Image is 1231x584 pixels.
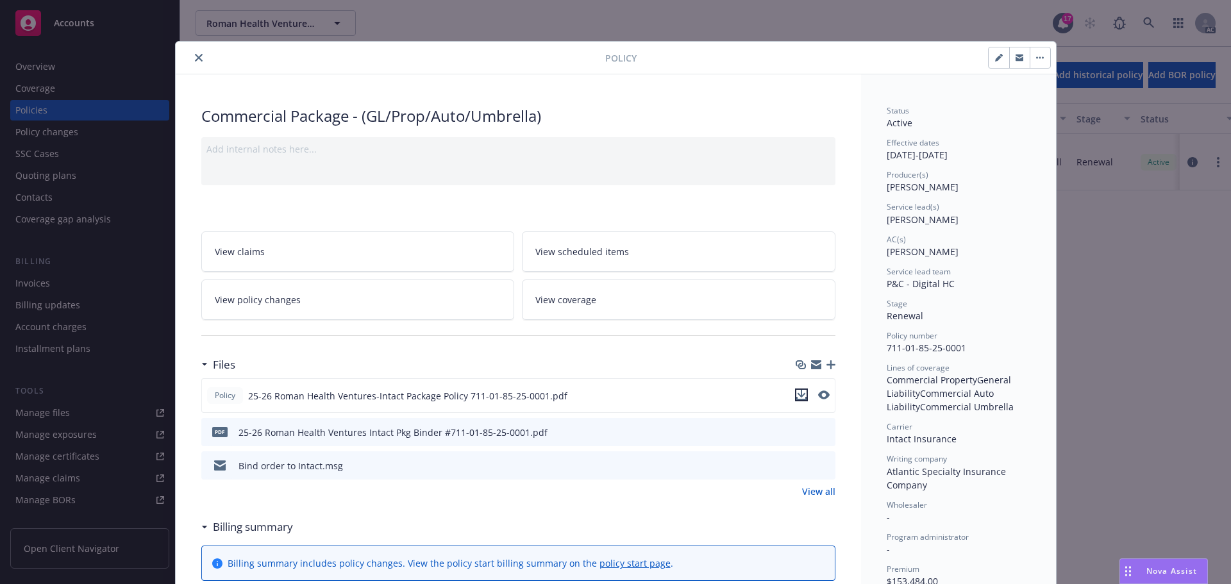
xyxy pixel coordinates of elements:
span: [PERSON_NAME] [887,181,959,193]
button: close [191,50,206,65]
span: 25-26 Roman Health Ventures-Intact Package Policy 711-01-85-25-0001.pdf [248,389,567,403]
h3: Billing summary [213,519,293,535]
span: Atlantic Specialty Insurance Company [887,465,1009,491]
span: Lines of coverage [887,362,950,373]
a: View claims [201,231,515,272]
span: Effective dates [887,137,939,148]
span: Policy [212,390,238,401]
span: - [887,543,890,555]
div: 25-26 Roman Health Ventures Intact Pkg Binder #711-01-85-25-0001.pdf [239,426,548,439]
span: Policy number [887,330,937,341]
button: preview file [819,459,830,472]
button: download file [795,388,808,401]
span: Policy [605,51,637,65]
span: Program administrator [887,531,969,542]
button: download file [798,426,808,439]
div: Files [201,356,235,373]
button: Nova Assist [1119,558,1208,584]
span: [PERSON_NAME] [887,213,959,226]
span: [PERSON_NAME] [887,246,959,258]
div: Add internal notes here... [206,142,830,156]
span: Active [887,117,912,129]
button: download file [798,459,808,472]
span: - [887,511,890,523]
span: Service lead(s) [887,201,939,212]
span: Nova Assist [1146,565,1197,576]
span: Writing company [887,453,947,464]
a: policy start page [599,557,671,569]
a: View policy changes [201,279,515,320]
button: preview file [819,426,830,439]
span: Renewal [887,310,923,322]
a: View all [802,485,835,498]
span: View coverage [535,293,596,306]
span: Commercial Umbrella [920,401,1014,413]
span: P&C - Digital HC [887,278,955,290]
span: Premium [887,563,919,574]
span: Producer(s) [887,169,928,180]
span: Commercial Property [887,374,977,386]
span: Wholesaler [887,499,927,510]
span: Intact Insurance [887,433,957,445]
div: Commercial Package - (GL/Prop/Auto/Umbrella) [201,105,835,127]
div: Drag to move [1120,559,1136,583]
span: 711-01-85-25-0001 [887,342,966,354]
button: preview file [818,388,830,403]
a: View scheduled items [522,231,835,272]
span: Carrier [887,421,912,432]
span: General Liability [887,374,1014,399]
span: Status [887,105,909,116]
span: Stage [887,298,907,309]
span: AC(s) [887,234,906,245]
span: View scheduled items [535,245,629,258]
div: Bind order to Intact.msg [239,459,343,472]
span: View policy changes [215,293,301,306]
span: pdf [212,427,228,437]
button: download file [795,388,808,403]
span: View claims [215,245,265,258]
div: Billing summary [201,519,293,535]
span: Commercial Auto Liability [887,387,996,413]
a: View coverage [522,279,835,320]
div: [DATE] - [DATE] [887,137,1030,162]
div: Billing summary includes policy changes. View the policy start billing summary on the . [228,556,673,570]
span: Service lead team [887,266,951,277]
h3: Files [213,356,235,373]
button: preview file [818,390,830,399]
